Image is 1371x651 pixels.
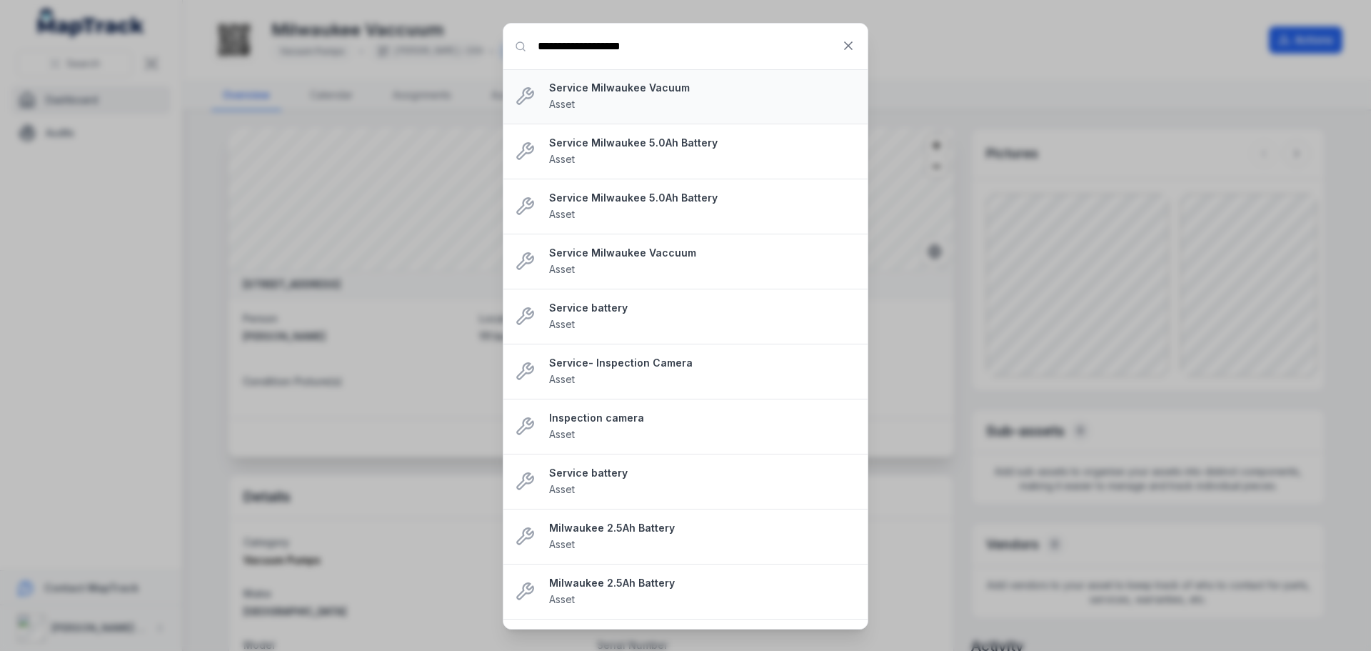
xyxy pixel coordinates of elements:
span: Asset [549,208,575,220]
a: Service Milwaukee VaccuumAsset [549,246,856,277]
strong: Service- Inspection Camera [549,356,856,370]
strong: Service Milwaukee Vaccuum [549,246,856,260]
span: Asset [549,98,575,110]
span: Asset [549,318,575,330]
span: Asset [549,153,575,165]
strong: Service Milwaukee 5.0Ah Battery [549,136,856,150]
span: Asset [549,373,575,385]
a: Service Milwaukee 5.0Ah BatteryAsset [549,136,856,167]
a: Service Milwaukee 5.0Ah BatteryAsset [549,191,856,222]
span: Asset [549,263,575,275]
a: Service batteryAsset [549,301,856,332]
strong: Service battery [549,466,856,480]
a: Service- Inspection CameraAsset [549,356,856,387]
strong: Service battery [549,301,856,315]
strong: Milwaukee 2.5Ah Battery [549,521,856,535]
strong: Service Milwaukee Vacuum [549,81,856,95]
span: Asset [549,593,575,605]
a: Service batteryAsset [549,466,856,497]
a: Milwaukee 2.5Ah BatteryAsset [549,521,856,552]
span: Asset [549,538,575,550]
span: Asset [549,483,575,495]
span: Asset [549,428,575,440]
strong: Milwaukee 2.5Ah Battery [549,576,856,590]
a: Inspection cameraAsset [549,411,856,442]
strong: Inspection camera [549,411,856,425]
strong: Service Milwaukee 5.0Ah Battery [549,191,856,205]
a: Milwaukee 2.5Ah BatteryAsset [549,576,856,607]
a: Service Milwaukee VacuumAsset [549,81,856,112]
